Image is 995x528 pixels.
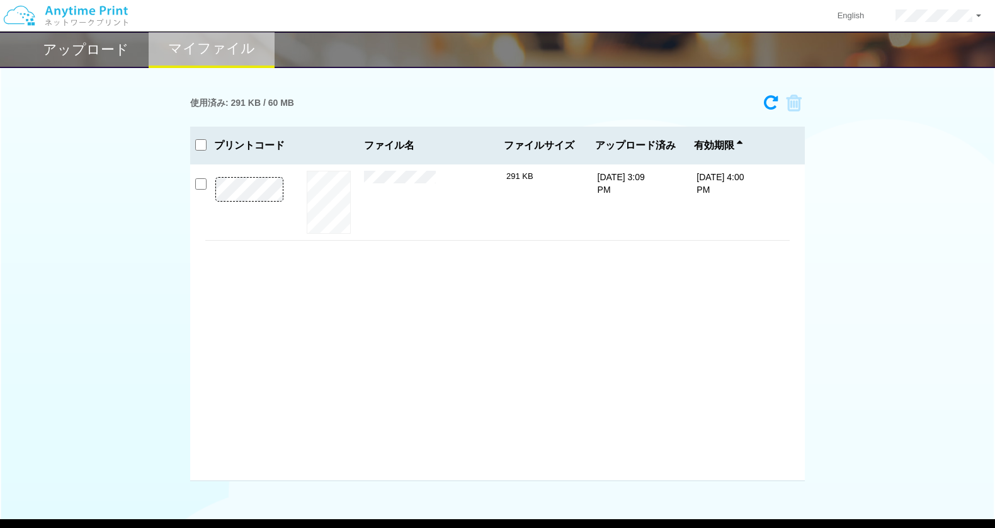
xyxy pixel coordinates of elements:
[506,171,533,181] span: 291 KB
[43,42,129,57] h2: アップロード
[190,98,294,108] h3: 使用済み: 291 KB / 60 MB
[696,171,744,196] p: [DATE] 4:00 PM
[205,140,293,151] h3: プリントコード
[595,140,676,151] span: アップロード済み
[168,41,255,56] h2: マイファイル
[598,171,645,196] p: [DATE] 3:09 PM
[364,140,499,151] span: ファイル名
[694,140,742,151] span: 有効期限
[504,140,576,151] span: ファイルサイズ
